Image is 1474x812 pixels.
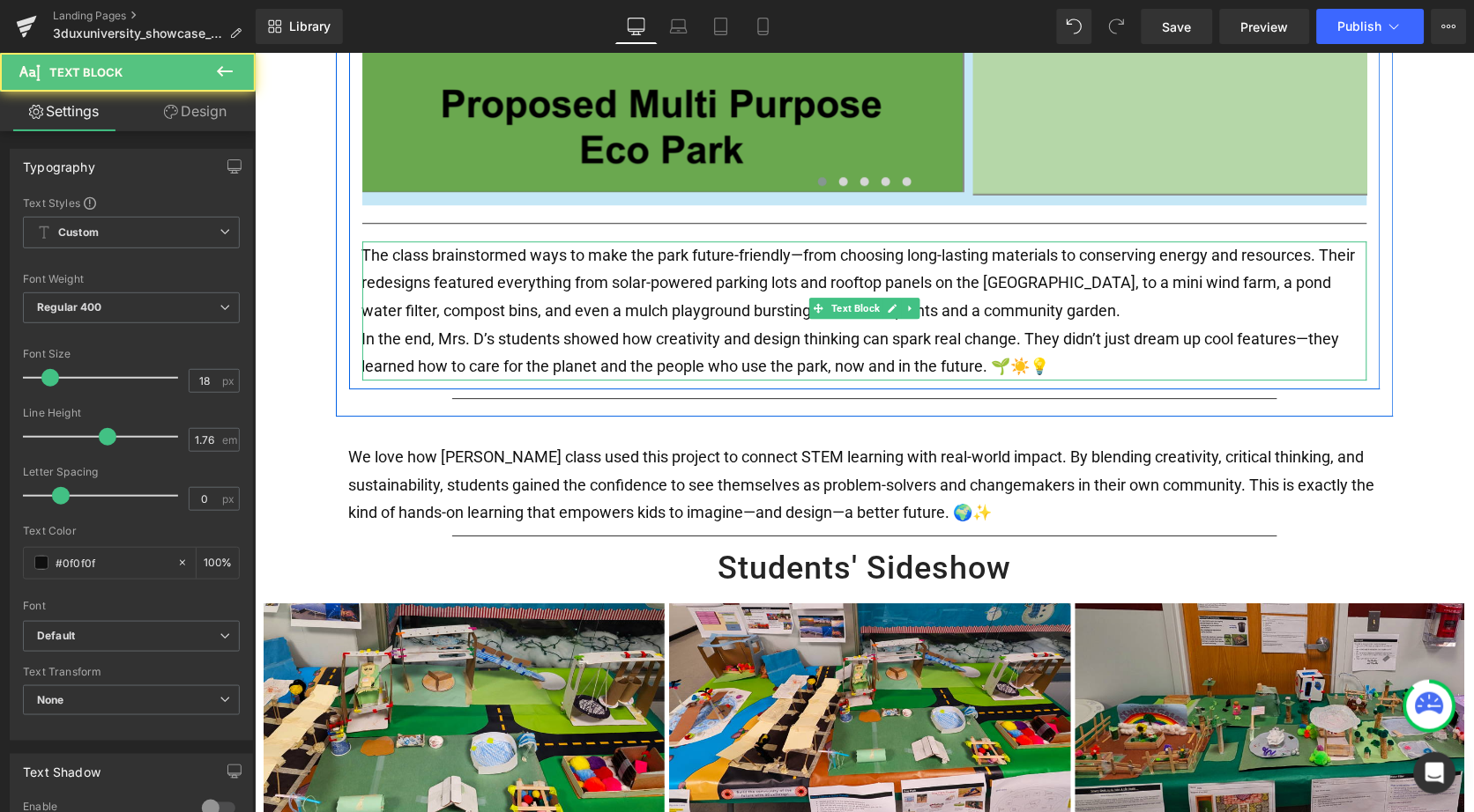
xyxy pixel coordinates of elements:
span: Publish [1338,19,1382,33]
div: Text Color [23,525,240,537]
span: Preview [1241,18,1289,36]
span: px [222,375,237,387]
p: In the end, Mrs. D’s students showed how creativity and design thinking can spark real change. Th... [108,272,1113,328]
div: % [197,548,239,579]
div: Text Shadow [23,755,100,779]
a: Tablet [700,9,742,44]
div: Line Height [23,407,240,419]
a: Design [131,92,259,131]
button: Undo [1057,9,1092,44]
span: The class brainstormed ways to make the park future-friendly—from choosing long-lasting materials... [108,193,1101,267]
div: Text Styles [23,196,240,210]
span: Text Block [573,245,629,266]
div: Open Intercom Messenger [1414,752,1456,794]
div: Text Transform [23,666,240,678]
a: Mobile [742,9,785,44]
div: Font Weight [23,273,240,285]
a: Expand / Collapse [647,245,666,266]
a: New Library [256,9,343,44]
i: Default [37,629,75,644]
div: Font Size [23,348,240,360]
span: Text Block [49,65,123,79]
div: Letter Spacing [23,466,240,478]
span: We love how [PERSON_NAME] class used this project to connect STEM learning with real-world impact... [94,395,1120,469]
span: 3duxuniversity_showcase_New_Jersey_Community_Park [53,26,222,41]
span: em [222,434,237,446]
b: Custom [58,225,99,240]
a: Landing Pages [53,9,256,23]
span: px [222,493,237,505]
span: Library [289,18,331,34]
span: Save [1163,18,1192,36]
button: Redo [1099,9,1135,44]
div: Font [23,600,240,612]
input: Color [56,553,168,572]
b: None [37,693,64,706]
button: More [1432,9,1467,44]
b: Regular 400 [37,300,102,314]
a: Preview [1220,9,1310,44]
a: Desktop [615,9,658,44]
button: Publish [1317,9,1425,44]
a: Laptop [658,9,700,44]
div: Typography [23,150,95,174]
